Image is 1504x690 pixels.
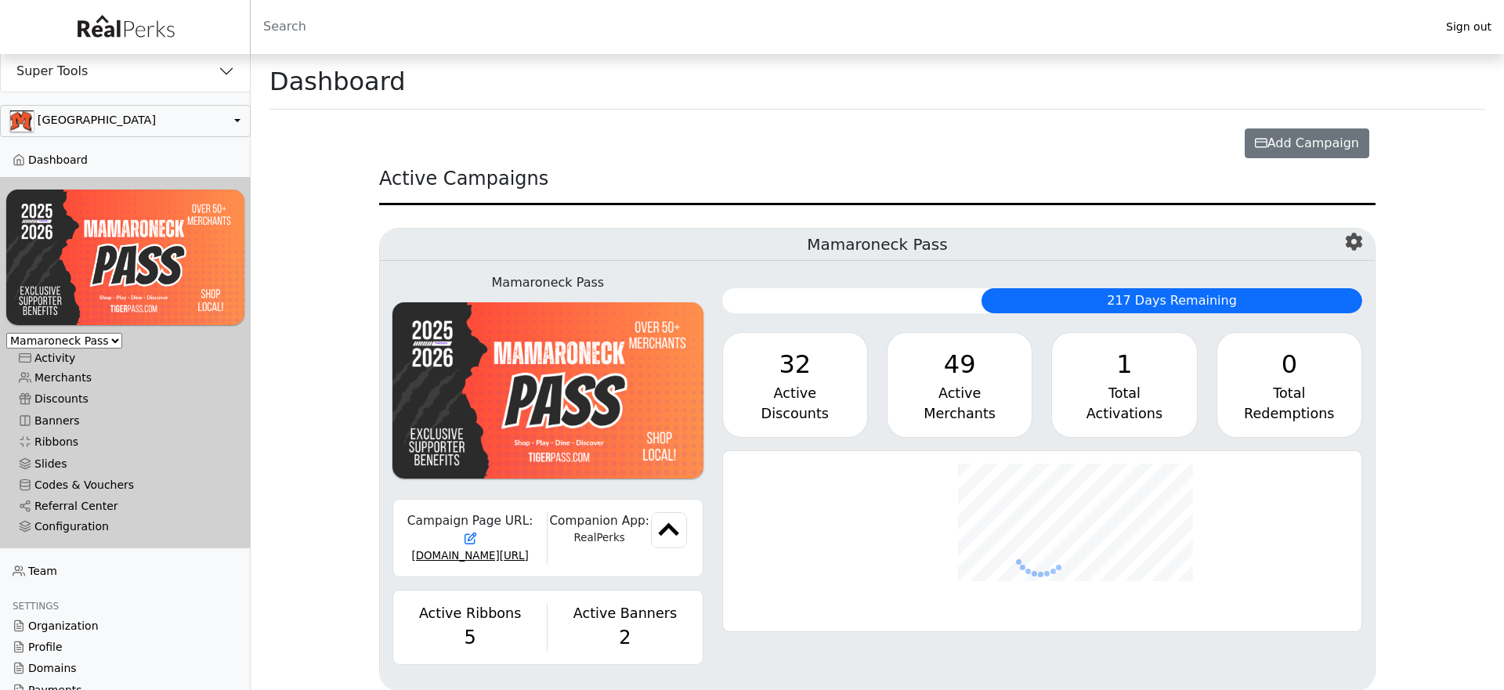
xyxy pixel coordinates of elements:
[1065,383,1184,403] div: Total
[1433,16,1504,38] a: Sign out
[403,512,537,548] div: Campaign Page URL:
[10,110,34,132] img: 0SBPtshqTvrgEtdEgrWk70gKnUHZpYRm94MZ5hDb.png
[6,388,244,410] a: Discounts
[887,332,1032,438] a: 49 Active Merchants
[379,164,1376,205] div: Active Campaigns
[6,367,244,388] a: Merchants
[1,51,250,92] button: Super Tools
[403,603,537,652] a: Active Ribbons 5
[19,352,232,365] div: Activity
[69,9,182,45] img: real_perks_logo-01.svg
[269,67,406,96] h1: Dashboard
[900,345,1019,383] div: 49
[1230,345,1349,383] div: 0
[1217,332,1362,438] a: 0 Total Redemptions
[1230,403,1349,424] div: Redemptions
[736,403,855,424] div: Discounts
[6,410,244,432] a: Banners
[392,273,703,292] div: Mamaroneck Pass
[548,530,651,546] div: RealPerks
[1051,332,1197,438] a: 1 Total Activations
[6,432,244,453] a: Ribbons
[19,520,232,533] div: Configuration
[392,302,703,479] img: UvwXJMpi3zTF1NL6z0MrguGCGojMqrs78ysOqfof.png
[380,229,1375,261] h5: Mamaroneck Pass
[900,383,1019,403] div: Active
[251,8,1433,45] input: Search
[13,601,59,612] span: Settings
[736,383,855,403] div: Active
[403,623,537,652] div: 5
[6,496,244,517] a: Referral Center
[1245,128,1369,158] button: Add Campaign
[1065,403,1184,424] div: Activations
[557,623,692,652] div: 2
[548,512,651,530] div: Companion App:
[6,190,244,324] img: UvwXJMpi3zTF1NL6z0MrguGCGojMqrs78ysOqfof.png
[557,603,692,623] div: Active Banners
[651,512,687,548] img: favicon.png
[6,453,244,474] a: Slides
[557,603,692,652] a: Active Banners 2
[1065,345,1184,383] div: 1
[6,475,244,496] a: Codes & Vouchers
[403,603,537,623] div: Active Ribbons
[736,345,855,383] div: 32
[900,403,1019,424] div: Merchants
[411,550,528,562] a: [DOMAIN_NAME][URL]
[982,288,1362,313] div: 217 Days Remaining
[1230,383,1349,403] div: Total
[722,332,868,438] a: 32 Active Discounts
